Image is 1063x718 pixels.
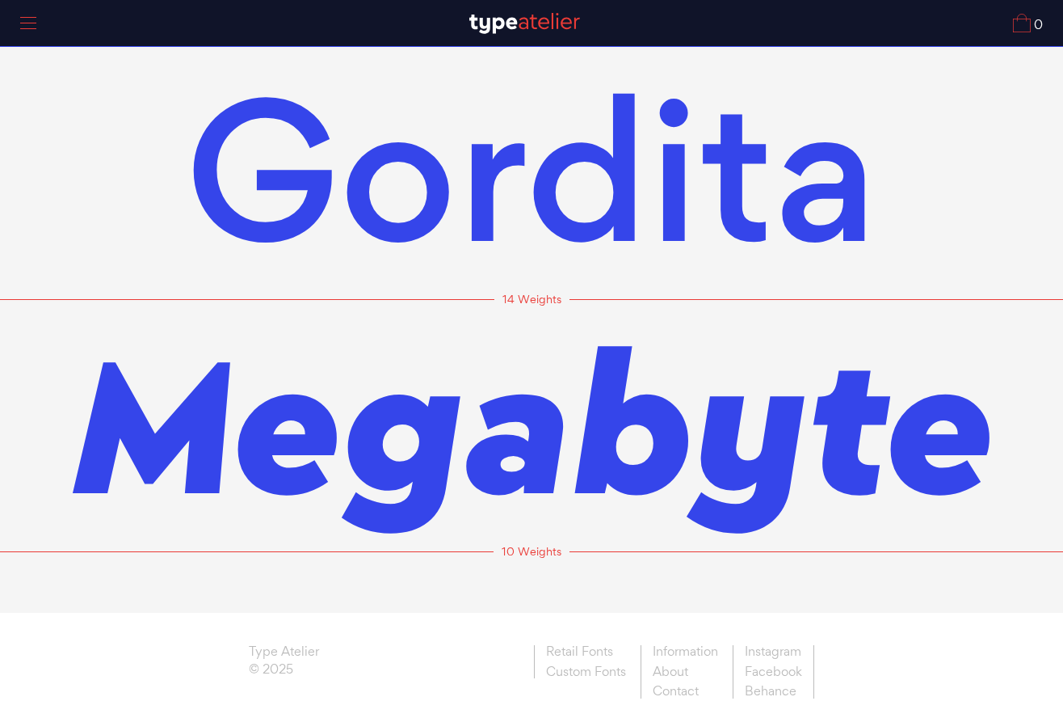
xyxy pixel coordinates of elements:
a: Megabyte [71,320,992,530]
span: Megabyte [71,298,992,553]
a: 0 [1013,14,1043,32]
span: 0 [1031,19,1043,32]
a: Behance [733,682,814,699]
a: Instagram [733,645,814,662]
a: Facebook [733,662,814,682]
a: Contact [641,682,729,699]
a: Retail Fonts [534,645,637,662]
img: TA_Logo.svg [469,13,580,34]
a: Information [641,645,729,662]
a: About [641,662,729,682]
span: © 2025 [249,663,319,681]
a: Type Atelier [249,645,319,663]
a: Custom Fonts [534,662,637,679]
span: Gordita [185,36,878,309]
img: Cart_Icon.svg [1013,14,1031,32]
a: Gordita [185,68,878,278]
